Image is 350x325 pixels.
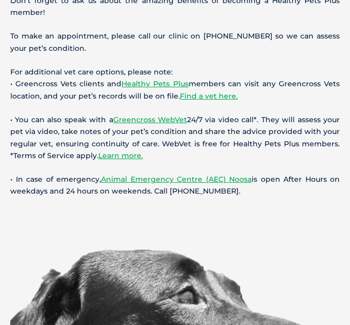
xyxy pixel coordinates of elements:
a: Animal Emergency Centre (AEC) Noosa [101,175,252,184]
p: For additional vet care options, please note: • Greencross Vets clients and members can visit any... [10,66,340,102]
p: • In case of emergency, is open After Hours on weekdays and 24 hours on weekends. Call [PHONE_NUM... [10,174,340,197]
a: Find a vet here. [180,91,238,101]
a: Healthy Pets Plus [121,79,188,88]
p: To make an appointment, please call our clinic on [PHONE_NUMBER] so we can assess your pet’s cond... [10,30,340,54]
a: Greencross WebVet [113,115,187,124]
p: • You can also speak with a 24/7 via video call*. They will assess your pet via video, take notes... [10,114,340,162]
a: Learn more. [98,151,143,160]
